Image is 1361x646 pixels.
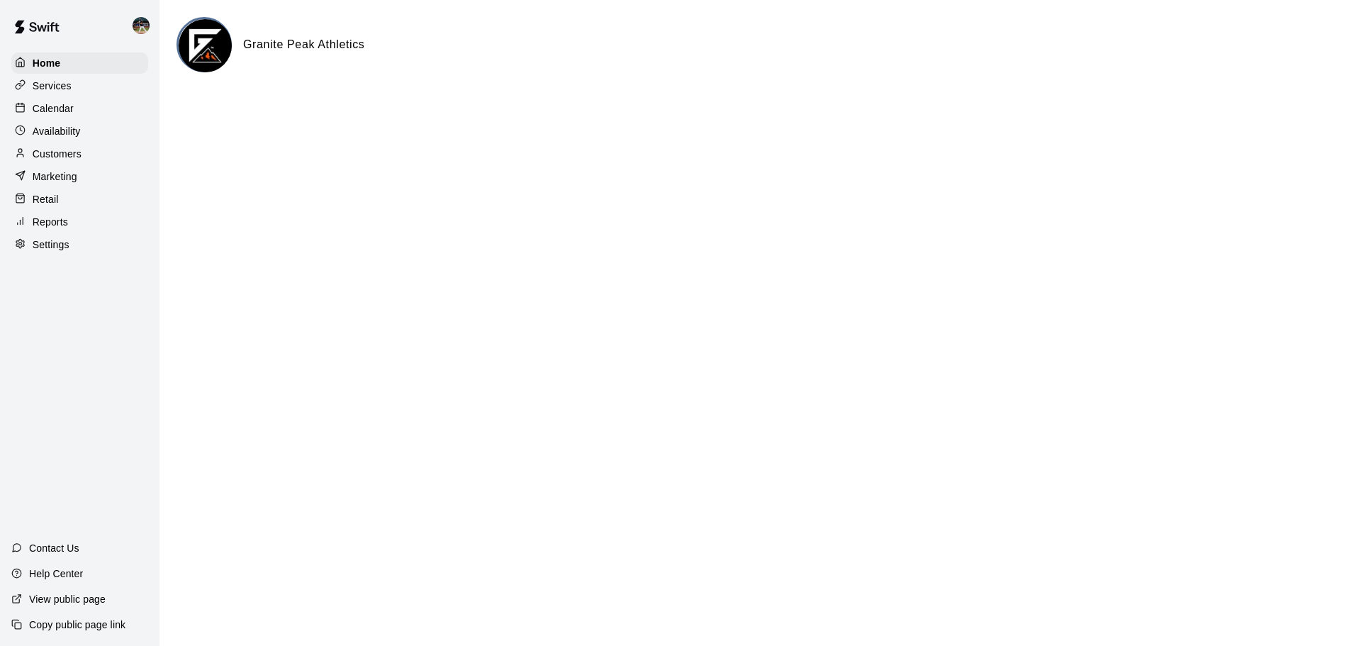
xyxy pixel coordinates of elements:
[33,192,59,206] p: Retail
[33,79,72,93] p: Services
[33,101,74,116] p: Calendar
[29,567,83,581] p: Help Center
[33,147,82,161] p: Customers
[29,592,106,606] p: View public page
[11,98,148,119] a: Calendar
[33,124,81,138] p: Availability
[11,211,148,233] a: Reports
[33,238,69,252] p: Settings
[11,234,148,255] a: Settings
[243,35,365,54] h6: Granite Peak Athletics
[179,19,232,72] img: Granite Peak Athletics logo
[11,75,148,96] a: Services
[33,215,68,229] p: Reports
[11,121,148,142] a: Availability
[133,17,150,34] img: Nolan Gilbert
[11,166,148,187] a: Marketing
[11,143,148,165] a: Customers
[11,189,148,210] a: Retail
[11,52,148,74] a: Home
[130,11,159,40] div: Nolan Gilbert
[33,56,61,70] p: Home
[29,541,79,555] p: Contact Us
[29,618,125,632] p: Copy public page link
[33,169,77,184] p: Marketing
